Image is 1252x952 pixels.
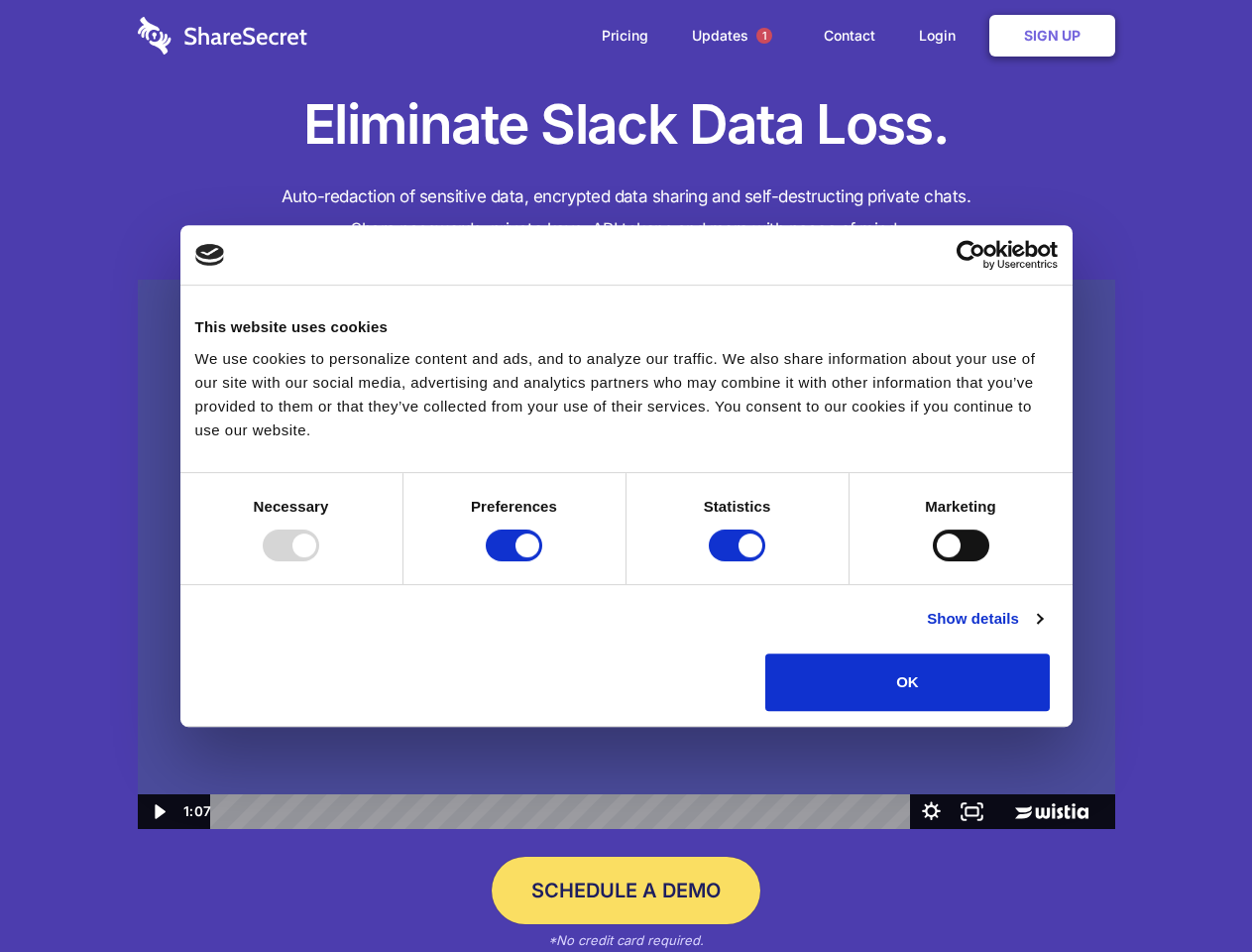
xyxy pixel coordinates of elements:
img: logo-wordmark-white-trans-d4663122ce5f474addd5e946df7df03e33cb6a1c49d2221995e7729f52c070b2.svg [138,17,307,55]
a: Schedule a Demo [492,857,760,924]
h1: Eliminate Slack Data Loss. [138,89,1115,161]
div: We use cookies to personalize content and ads, and to analyze our traffic. We also share informat... [195,347,1058,442]
strong: Marketing [925,498,996,515]
a: Sign Up [989,15,1115,57]
div: Playbar [226,794,901,829]
button: OK [765,654,1050,711]
strong: Preferences [471,498,557,515]
h4: Auto-redaction of sensitive data, encrypted data sharing and self-destructing private chats. Shar... [138,180,1115,246]
a: Contact [804,5,895,66]
img: Sharesecret [138,280,1115,830]
div: This website uses cookies [195,315,1058,339]
a: Wistia Logo -- Learn More [992,794,1114,829]
button: Fullscreen [952,794,992,829]
a: Usercentrics Cookiebot - opens in a new window [884,240,1058,270]
button: Show settings menu [911,794,952,829]
strong: Necessary [254,498,329,515]
img: logo [195,244,225,266]
a: Pricing [582,5,668,66]
strong: Statistics [704,498,771,515]
a: Show details [927,607,1042,631]
button: Play Video [138,794,178,829]
a: Login [899,5,985,66]
span: 1 [756,28,772,44]
em: *No credit card required. [548,932,704,948]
